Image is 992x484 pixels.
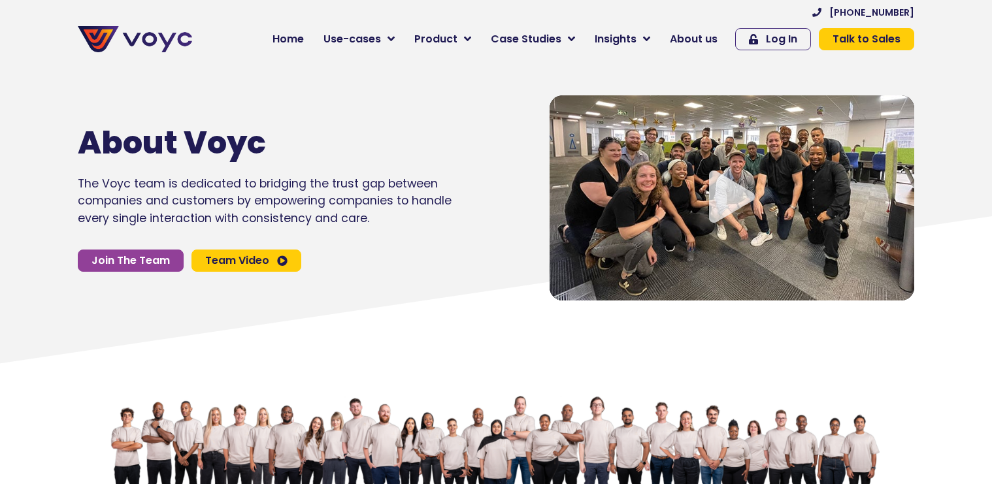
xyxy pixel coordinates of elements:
span: Log In [766,34,797,44]
h1: About Voyc [78,124,412,162]
div: Video play button [706,170,758,225]
span: Team Video [205,255,269,266]
span: [PHONE_NUMBER] [829,8,914,17]
span: Use-cases [323,31,381,47]
a: Team Video [191,250,301,272]
a: Log In [735,28,811,50]
a: Home [263,26,314,52]
a: Join The Team [78,250,184,272]
span: Join The Team [91,255,170,266]
span: Home [273,31,304,47]
span: Insights [595,31,637,47]
span: Product [414,31,457,47]
span: About us [670,31,718,47]
span: Case Studies [491,31,561,47]
a: Insights [585,26,660,52]
a: Use-cases [314,26,405,52]
a: About us [660,26,727,52]
a: Case Studies [481,26,585,52]
p: The Voyc team is dedicated to bridging the trust gap between companies and customers by empowerin... [78,175,452,227]
span: Talk to Sales [833,34,901,44]
a: Talk to Sales [819,28,914,50]
a: Product [405,26,481,52]
img: voyc-full-logo [78,26,192,52]
a: [PHONE_NUMBER] [812,8,914,17]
